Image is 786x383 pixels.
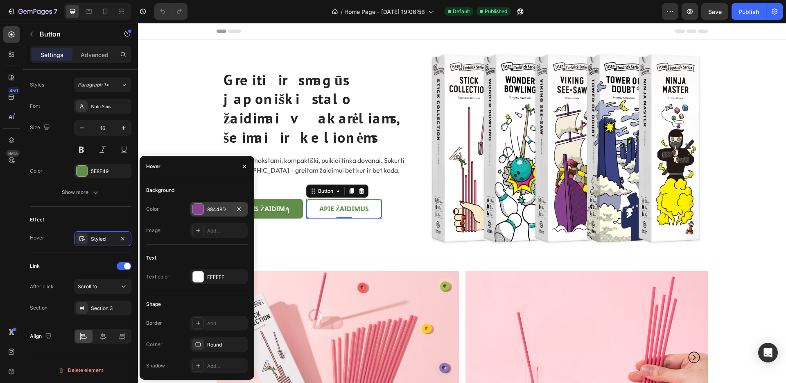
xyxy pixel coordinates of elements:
div: Add... [207,362,246,370]
span: Save [708,8,722,15]
button: Scroll to [74,279,131,294]
button: 7 [3,3,61,20]
button: Carousel Back Arrow [79,321,106,348]
p: 7 [54,7,57,16]
div: Color [146,205,159,213]
div: FFFFFF [207,274,246,281]
span: Paragraph 1* [78,81,109,89]
div: Shape [146,301,161,308]
p: Settings [41,50,63,59]
div: 450 [8,87,20,94]
div: Link [30,262,40,270]
span: Published [485,8,507,15]
div: Publish [739,7,759,16]
div: Background [146,187,174,194]
span: Default [453,8,470,15]
div: Hover [146,163,160,170]
div: 5E8E49 [91,168,129,175]
div: Effect [30,216,44,223]
div: Color [30,167,43,175]
button: Carousel Next Arrow [542,321,570,348]
div: Show more [62,188,100,196]
div: Section 3 [91,305,129,312]
p: apie žaidimus [181,181,231,191]
div: Undo/Redo [154,3,187,20]
span: Home Page - [DATE] 19:06:58 [344,7,425,16]
button: Save [701,3,728,20]
a: apie žaidimus [168,176,244,196]
div: Align [30,331,53,342]
div: Open Intercom Messenger [758,343,778,362]
div: Size [30,122,52,133]
div: Styled [91,235,115,243]
div: Styles [30,81,44,89]
p: Button [40,29,109,39]
div: Text [146,254,156,262]
div: Delete element [58,365,103,375]
button: Show more [30,185,131,200]
div: 88448D [207,206,231,213]
div: Noto Sans [91,103,129,110]
div: Hover [30,234,44,242]
div: Text color [146,273,169,280]
div: Beta [6,150,20,157]
div: Image [146,227,160,234]
span: Scroll to [78,283,97,290]
div: Round [207,341,246,349]
div: After click [30,283,54,290]
p: Advanced [81,50,108,59]
div: Add... [207,227,246,235]
iframe: Design area [138,23,786,383]
span: / [341,7,343,16]
div: Border [146,319,162,327]
button: Delete element [30,364,131,377]
button: Paragraph 1* [74,78,131,92]
div: Section [30,304,47,312]
button: Publish [732,3,766,20]
img: Alt Image [292,30,564,222]
div: Add... [207,320,246,327]
div: Corner [146,341,163,348]
div: Button [178,164,197,172]
div: Font [30,103,40,110]
div: Shadow [146,362,165,369]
